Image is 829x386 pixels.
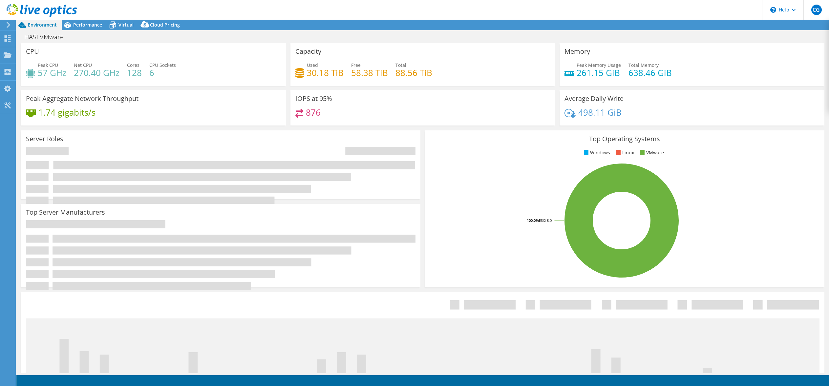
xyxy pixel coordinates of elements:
h4: 498.11 GiB [578,109,622,116]
h4: 30.18 TiB [307,69,344,76]
h4: 261.15 GiB [577,69,621,76]
svg: \n [770,7,776,13]
h4: 270.40 GHz [74,69,119,76]
h1: HASI VMware [21,33,74,41]
li: Linux [614,149,634,156]
h4: 6 [149,69,176,76]
span: Total [395,62,406,68]
span: CPU Sockets [149,62,176,68]
span: Net CPU [74,62,92,68]
span: Performance [73,22,102,28]
h4: 638.46 GiB [628,69,672,76]
h4: 58.38 TiB [351,69,388,76]
h4: 57 GHz [38,69,66,76]
h4: 128 [127,69,142,76]
tspan: 100.0% [527,218,539,223]
span: CG [811,5,822,15]
li: VMware [638,149,664,156]
h3: Capacity [295,48,321,55]
h3: Average Daily Write [564,95,624,102]
h4: 1.74 gigabits/s [38,109,96,116]
h3: Top Server Manufacturers [26,209,105,216]
span: Virtual [118,22,134,28]
span: Free [351,62,361,68]
h3: CPU [26,48,39,55]
span: Cores [127,62,139,68]
span: Peak Memory Usage [577,62,621,68]
span: Total Memory [628,62,659,68]
span: Peak CPU [38,62,58,68]
h3: Peak Aggregate Network Throughput [26,95,138,102]
h3: IOPS at 95% [295,95,332,102]
h4: 88.56 TiB [395,69,432,76]
li: Windows [582,149,610,156]
h3: Memory [564,48,590,55]
span: Cloud Pricing [150,22,180,28]
tspan: ESXi 8.0 [539,218,552,223]
h3: Server Roles [26,135,63,143]
h4: 876 [306,109,321,116]
h3: Top Operating Systems [430,135,819,143]
span: Used [307,62,318,68]
span: Environment [28,22,57,28]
